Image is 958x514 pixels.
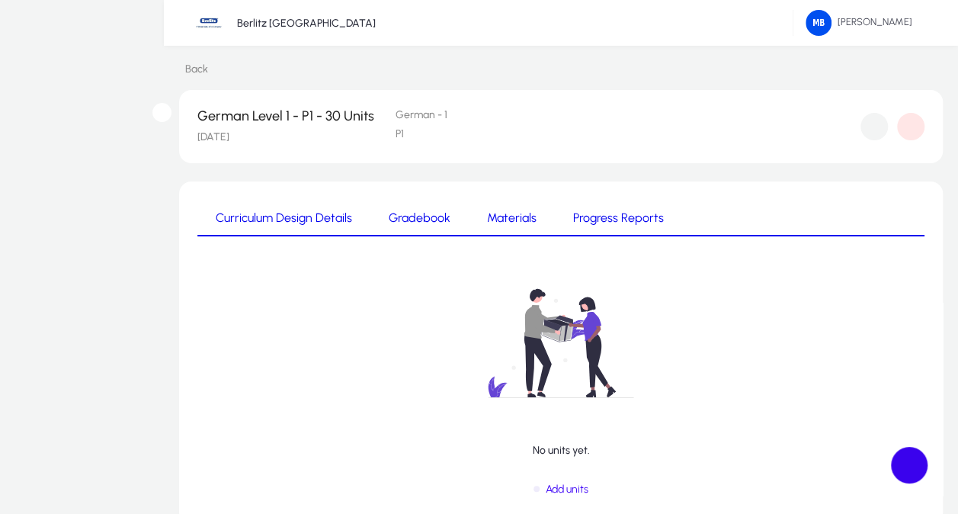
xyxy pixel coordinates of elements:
[197,130,374,145] p: [DATE]
[389,212,450,224] span: Gradebook
[806,10,915,36] span: [PERSON_NAME]
[237,17,376,30] p: Berlitz [GEOGRAPHIC_DATA]
[533,444,590,457] p: No units yet.
[487,212,537,224] span: Materials
[793,9,928,37] button: [PERSON_NAME]
[573,212,664,224] span: Progress Reports
[426,255,696,432] img: no-data.svg
[194,8,223,37] img: 34.jpg
[546,483,588,496] span: Add units
[396,127,404,140] span: P1
[216,212,352,224] span: Curriculum Design Details
[396,108,447,121] span: German - 1
[806,10,831,36] img: 225.png
[521,475,601,503] button: Add units
[197,108,374,124] p: German Level 1 - P1 - 30 Units
[179,61,208,78] a: Back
